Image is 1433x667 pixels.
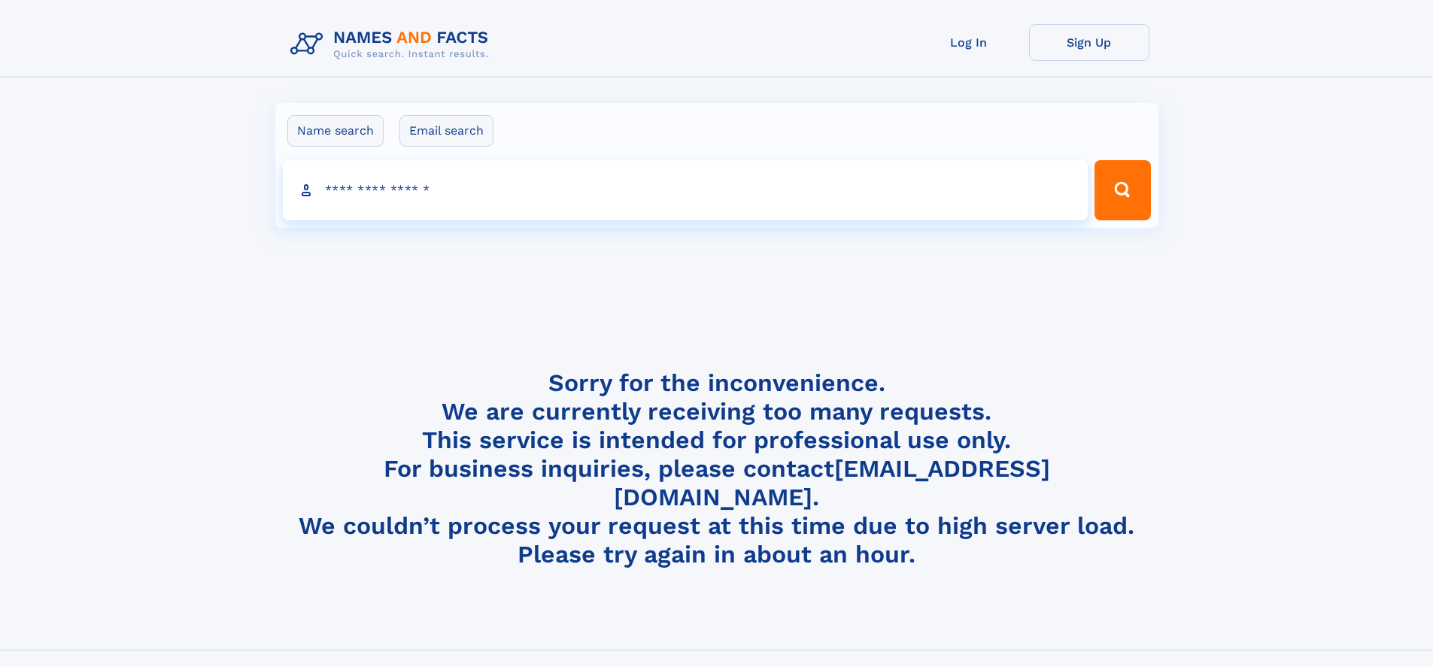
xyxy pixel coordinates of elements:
[283,160,1088,220] input: search input
[399,115,493,147] label: Email search
[284,368,1149,569] h4: Sorry for the inconvenience. We are currently receiving too many requests. This service is intend...
[284,24,501,65] img: Logo Names and Facts
[1029,24,1149,61] a: Sign Up
[614,454,1050,511] a: [EMAIL_ADDRESS][DOMAIN_NAME]
[1094,160,1150,220] button: Search Button
[287,115,384,147] label: Name search
[909,24,1029,61] a: Log In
